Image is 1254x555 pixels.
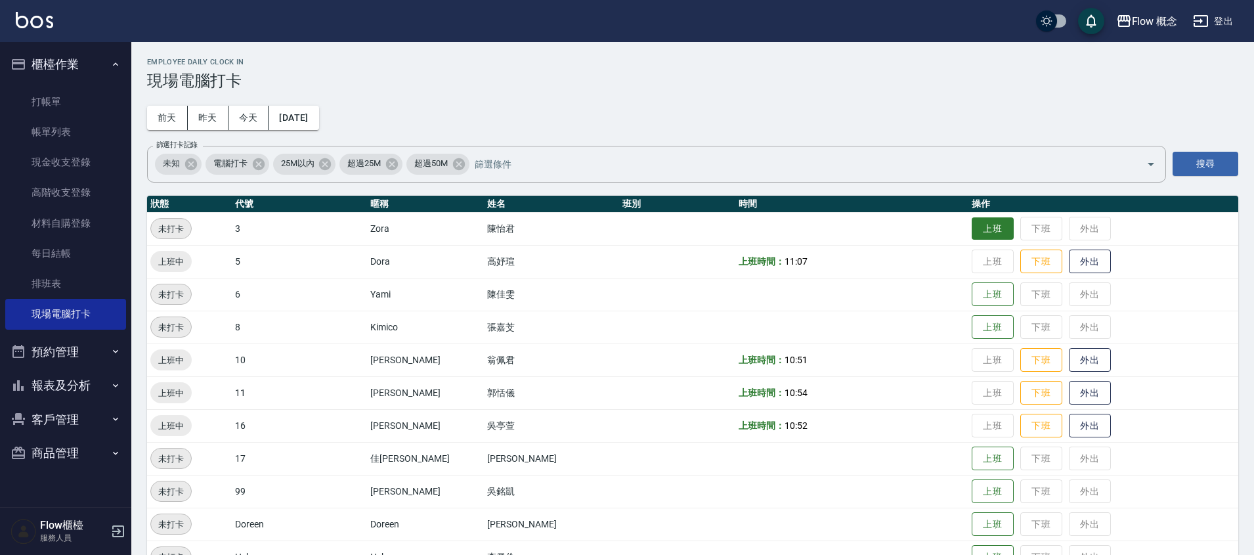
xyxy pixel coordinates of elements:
[151,518,191,531] span: 未打卡
[1069,250,1111,274] button: 外出
[151,452,191,466] span: 未打卡
[151,321,191,334] span: 未打卡
[150,386,192,400] span: 上班中
[972,447,1014,471] button: 上班
[968,196,1238,213] th: 操作
[1020,348,1062,372] button: 下班
[205,157,255,170] span: 電腦打卡
[972,479,1014,504] button: 上班
[5,335,126,369] button: 預約管理
[232,278,367,311] td: 6
[739,420,785,431] b: 上班時間：
[1111,8,1183,35] button: Flow 概念
[150,353,192,367] span: 上班中
[232,442,367,475] td: 17
[484,344,619,376] td: 翁佩君
[269,106,318,130] button: [DATE]
[5,436,126,470] button: 商品管理
[367,409,483,442] td: [PERSON_NAME]
[1020,381,1062,405] button: 下班
[1173,152,1238,176] button: 搜尋
[232,376,367,409] td: 11
[147,106,188,130] button: 前天
[40,519,107,532] h5: Flow櫃檯
[1140,154,1161,175] button: Open
[1188,9,1238,33] button: 登出
[11,518,37,544] img: Person
[147,58,1238,66] h2: Employee Daily Clock In
[406,154,469,175] div: 超過50M
[5,368,126,403] button: 報表及分析
[232,212,367,245] td: 3
[484,409,619,442] td: 吳亭萱
[5,117,126,147] a: 帳單列表
[1069,381,1111,405] button: 外出
[5,147,126,177] a: 現金收支登錄
[739,256,785,267] b: 上班時間：
[484,196,619,213] th: 姓名
[5,238,126,269] a: 每日結帳
[484,212,619,245] td: 陳怡君
[367,311,483,344] td: Kimico
[1069,348,1111,372] button: 外出
[5,87,126,117] a: 打帳單
[367,475,483,508] td: [PERSON_NAME]
[232,475,367,508] td: 99
[739,355,785,365] b: 上班時間：
[972,512,1014,537] button: 上班
[150,255,192,269] span: 上班中
[40,532,107,544] p: 服務人員
[228,106,269,130] button: 今天
[232,344,367,376] td: 10
[484,245,619,278] td: 高妤瑄
[484,376,619,409] td: 郭恬儀
[232,508,367,541] td: Doreen
[367,212,483,245] td: Zora
[5,47,126,81] button: 櫃檯作業
[205,154,269,175] div: 電腦打卡
[188,106,228,130] button: 昨天
[484,311,619,344] td: 張嘉芠
[972,315,1014,340] button: 上班
[484,442,619,475] td: [PERSON_NAME]
[484,475,619,508] td: 吳銘凱
[367,508,483,541] td: Doreen
[972,282,1014,307] button: 上班
[151,485,191,499] span: 未打卡
[1078,8,1104,34] button: save
[156,140,198,150] label: 篩選打卡記錄
[339,154,402,175] div: 超過25M
[367,344,483,376] td: [PERSON_NAME]
[972,217,1014,240] button: 上班
[5,208,126,238] a: 材料自購登錄
[785,388,808,398] span: 10:54
[1020,250,1062,274] button: 下班
[1020,414,1062,438] button: 下班
[471,152,1123,175] input: 篩選條件
[484,508,619,541] td: [PERSON_NAME]
[5,269,126,299] a: 排班表
[367,278,483,311] td: Yami
[150,419,192,433] span: 上班中
[151,222,191,236] span: 未打卡
[735,196,968,213] th: 時間
[151,288,191,301] span: 未打卡
[785,420,808,431] span: 10:52
[273,157,322,170] span: 25M以內
[5,177,126,208] a: 高階收支登錄
[339,157,389,170] span: 超過25M
[5,403,126,437] button: 客戶管理
[406,157,456,170] span: 超過50M
[232,196,367,213] th: 代號
[785,256,808,267] span: 11:07
[147,72,1238,90] h3: 現場電腦打卡
[16,12,53,28] img: Logo
[1132,13,1178,30] div: Flow 概念
[147,196,232,213] th: 狀態
[155,154,202,175] div: 未知
[785,355,808,365] span: 10:51
[5,299,126,329] a: 現場電腦打卡
[232,409,367,442] td: 16
[273,154,336,175] div: 25M以內
[739,388,785,398] b: 上班時間：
